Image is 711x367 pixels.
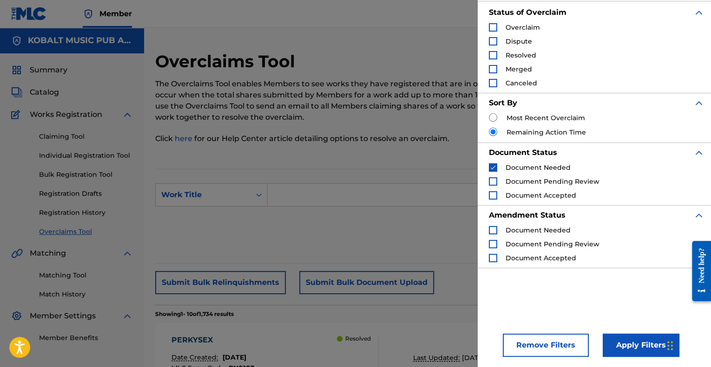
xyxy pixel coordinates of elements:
a: Bulk Registration Tool [39,170,133,180]
span: Document Pending Review [506,177,599,186]
img: Summary [11,64,22,76]
img: expand [693,7,704,18]
label: Most Recent Overclaim [507,113,585,123]
img: Accounts [11,35,22,46]
a: Overclaims Tool [39,227,133,237]
span: Summary [30,64,67,76]
button: Submit Bulk Document Upload [299,271,434,294]
span: Document Accepted [506,254,576,262]
button: Apply Filters [603,334,679,357]
img: expand [122,310,133,322]
img: checkbox [490,164,496,171]
span: Dispute [506,37,532,45]
p: The Overclaims Tool enables Members to see works they have registered that are in overclaim. Over... [155,78,574,123]
a: Registration Drafts [39,189,133,199]
img: Catalog [11,87,22,98]
img: expand [693,97,704,109]
div: Drag [667,332,673,360]
p: Click for our Help Center article detailing options to resolve an overclaim. [155,133,574,144]
img: MLC Logo [11,7,47,20]
img: expand [693,147,704,158]
img: Top Rightsholder [83,8,94,19]
p: Resolved [345,335,371,343]
a: Individual Registration Tool [39,151,133,161]
span: [DATE] [462,354,485,362]
a: CatalogCatalog [11,87,59,98]
a: here [175,134,194,143]
strong: Amendment Status [489,211,566,219]
span: Resolved [506,51,536,59]
span: Document Needed [506,226,571,234]
img: Matching [11,248,23,259]
a: Matching Tool [39,270,133,280]
span: [DATE] [223,353,246,361]
span: Document Pending Review [506,240,599,248]
p: Showing 1 - 10 of 1,734 results [155,310,234,318]
a: Claiming Tool [39,132,133,142]
div: PERKYSEX [171,335,254,346]
h5: KOBALT MUSIC PUB AMERICA INC [28,35,133,46]
a: SummarySummary [11,64,67,76]
span: Canceled [506,79,537,87]
strong: Sort By [489,98,517,107]
strong: Status of Overclaim [489,8,566,17]
a: Member Benefits [39,333,133,343]
p: Last Updated: [413,353,462,363]
img: Member Settings [11,310,22,322]
span: Member Settings [30,310,96,322]
span: Works Registration [30,109,102,120]
span: Document Accepted [506,191,576,200]
iframe: Resource Center [685,233,711,308]
label: Remaining Action Time [507,128,586,137]
a: Registration History [39,208,133,218]
span: Document Needed [506,163,571,172]
img: expand [693,210,704,221]
img: expand [122,109,133,120]
form: Search Form [155,183,700,249]
span: Catalog [30,87,59,98]
img: expand [122,248,133,259]
span: Member [99,8,132,19]
span: Overclaim [506,23,540,32]
button: Remove Filters [503,334,589,357]
button: Submit Bulk Relinquishments [155,271,286,294]
strong: Document Status [489,148,557,157]
span: Matching [30,248,66,259]
span: Merged [506,65,532,73]
iframe: Chat Widget [665,322,711,367]
div: Work Title [161,189,245,200]
a: Match History [39,290,133,299]
h2: Overclaims Tool [155,51,300,72]
p: Date Created: [171,353,220,362]
img: Works Registration [11,109,23,120]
